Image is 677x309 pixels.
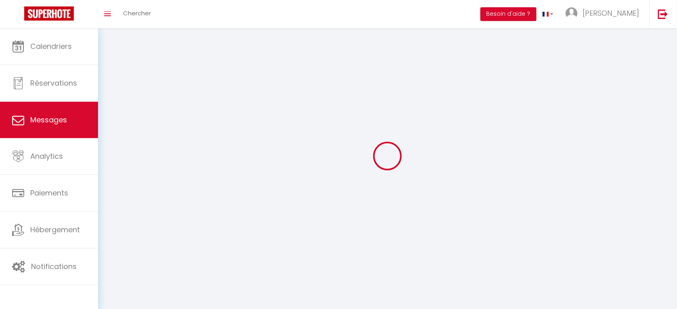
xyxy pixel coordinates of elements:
[123,9,151,17] span: Chercher
[658,9,668,19] img: logout
[481,7,537,21] button: Besoin d'aide ?
[30,115,67,125] span: Messages
[31,261,77,271] span: Notifications
[583,8,639,18] span: [PERSON_NAME]
[30,151,63,161] span: Analytics
[30,225,80,235] span: Hébergement
[24,6,74,21] img: Super Booking
[6,3,31,27] button: Ouvrir le widget de chat LiveChat
[30,41,72,51] span: Calendriers
[566,7,578,19] img: ...
[30,78,77,88] span: Réservations
[30,188,68,198] span: Paiements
